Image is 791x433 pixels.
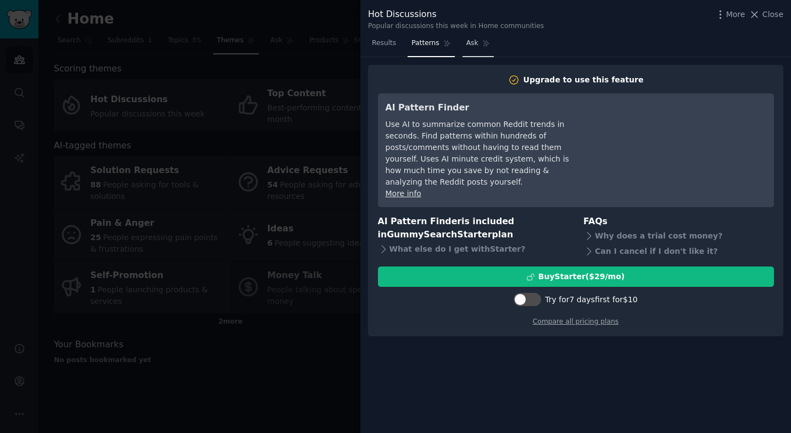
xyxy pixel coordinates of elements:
span: Close [762,9,783,20]
a: Patterns [408,35,454,57]
h3: AI Pattern Finder [386,101,586,115]
div: Use AI to summarize common Reddit trends in seconds. Find patterns within hundreds of posts/comme... [386,119,586,188]
div: Try for 7 days first for $10 [545,294,637,306]
div: What else do I get with Starter ? [378,242,569,257]
div: Popular discussions this week in Home communities [368,21,544,31]
a: Compare all pricing plans [533,318,619,325]
button: More [715,9,745,20]
span: More [726,9,745,20]
div: Can I cancel if I don't like it? [583,243,774,259]
span: Patterns [411,38,439,48]
div: Buy Starter ($ 29 /mo ) [538,271,625,282]
iframe: YouTube video player [601,101,766,184]
span: GummySearch Starter [387,229,492,240]
a: More info [386,189,421,198]
a: Ask [463,35,494,57]
a: Results [368,35,400,57]
button: Close [749,9,783,20]
h3: FAQs [583,215,774,229]
span: Results [372,38,396,48]
h3: AI Pattern Finder is included in plan [378,215,569,242]
div: Hot Discussions [368,8,544,21]
div: Why does a trial cost money? [583,228,774,243]
div: Upgrade to use this feature [523,74,644,86]
span: Ask [466,38,478,48]
button: BuyStarter($29/mo) [378,267,774,287]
